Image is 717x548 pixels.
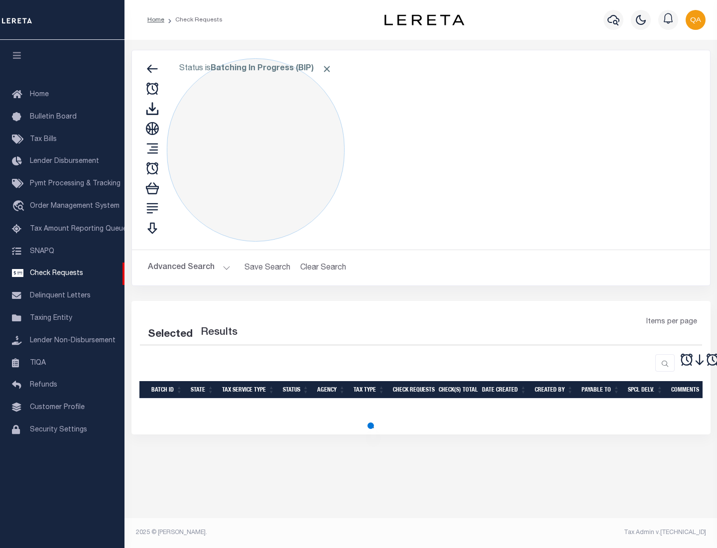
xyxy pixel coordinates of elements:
[478,381,531,399] th: Date Created
[30,292,91,299] span: Delinquent Letters
[350,381,389,399] th: Tax Type
[30,180,120,187] span: Pymt Processing & Tracking
[435,381,478,399] th: Check(s) Total
[211,65,332,73] b: Batching In Progress (BIP)
[531,381,578,399] th: Created By
[30,382,57,389] span: Refunds
[428,528,706,537] div: Tax Admin v.[TECHNICAL_ID]
[187,381,218,399] th: State
[147,381,187,399] th: Batch Id
[30,248,54,255] span: SNAPQ
[148,327,193,343] div: Selected
[30,426,87,433] span: Security Settings
[384,14,464,25] img: logo-dark.svg
[686,10,706,30] img: svg+xml;base64,PHN2ZyB4bWxucz0iaHR0cDovL3d3dy53My5vcmcvMjAwMC9zdmciIHBvaW50ZXItZXZlbnRzPSJub25lIi...
[322,64,332,74] span: Click to Remove
[30,359,46,366] span: TIQA
[624,381,667,399] th: Spcl Delv.
[30,404,85,411] span: Customer Profile
[201,325,238,341] label: Results
[164,15,223,24] li: Check Requests
[279,381,313,399] th: Status
[30,158,99,165] span: Lender Disbursement
[667,381,712,399] th: Comments
[646,317,697,328] span: Items per page
[147,17,164,23] a: Home
[578,381,624,399] th: Payable To
[313,381,350,399] th: Agency
[167,58,345,242] div: Click to Edit
[30,114,77,121] span: Bulletin Board
[30,136,57,143] span: Tax Bills
[12,200,28,213] i: travel_explore
[148,258,231,277] button: Advanced Search
[30,91,49,98] span: Home
[30,203,119,210] span: Order Management System
[30,337,116,344] span: Lender Non-Disbursement
[239,258,296,277] button: Save Search
[30,315,72,322] span: Taxing Entity
[30,270,83,277] span: Check Requests
[296,258,351,277] button: Clear Search
[128,528,421,537] div: 2025 © [PERSON_NAME].
[389,381,435,399] th: Check Requests
[218,381,279,399] th: Tax Service Type
[30,226,127,233] span: Tax Amount Reporting Queue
